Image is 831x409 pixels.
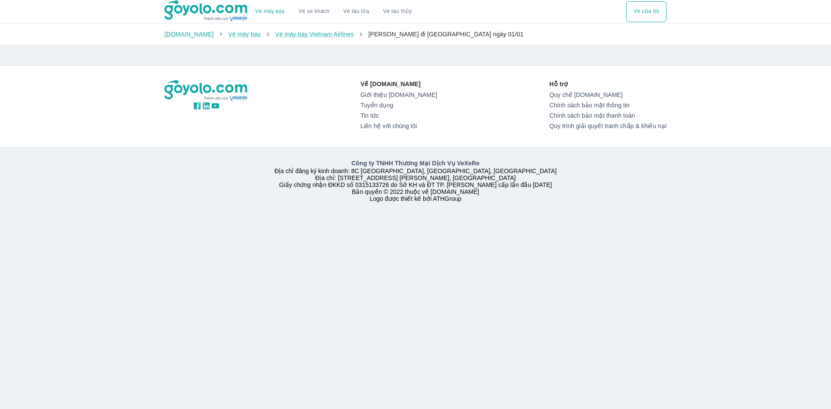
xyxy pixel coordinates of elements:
a: Vé xe khách [299,8,329,15]
a: Tuyển dụng [361,102,437,109]
a: Chính sách bảo mật thanh toán [549,112,667,119]
nav: breadcrumb [164,30,667,39]
button: Vé của tôi [626,1,667,22]
p: Công ty TNHH Thương Mại Dịch Vụ VeXeRe [166,159,665,167]
a: Chính sách bảo mật thông tin [549,102,667,109]
a: Giới thiệu [DOMAIN_NAME] [361,91,437,98]
div: choose transportation mode [626,1,667,22]
p: Về [DOMAIN_NAME] [361,80,437,88]
a: Liên hệ với chúng tôi [361,122,437,129]
button: Vé tàu thủy [376,1,419,22]
p: Hỗ trợ [549,80,667,88]
a: Quy trình giải quyết tranh chấp & khiếu nại [549,122,667,129]
a: Tin tức [361,112,437,119]
span: [PERSON_NAME] đi [GEOGRAPHIC_DATA] ngày 01/01 [368,31,524,38]
img: logo [164,80,248,101]
a: Vé tàu lửa [336,1,376,22]
a: Vé máy bay Vietnam Airlines [275,31,354,38]
a: Quy chế [DOMAIN_NAME] [549,91,667,98]
div: Địa chỉ đăng ký kinh doanh: 8C [GEOGRAPHIC_DATA], [GEOGRAPHIC_DATA], [GEOGRAPHIC_DATA] Địa chỉ: [... [159,159,672,202]
a: Vé máy bay [228,31,261,38]
a: Vé máy bay [255,8,285,15]
div: choose transportation mode [248,1,419,22]
a: [DOMAIN_NAME] [164,31,214,38]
